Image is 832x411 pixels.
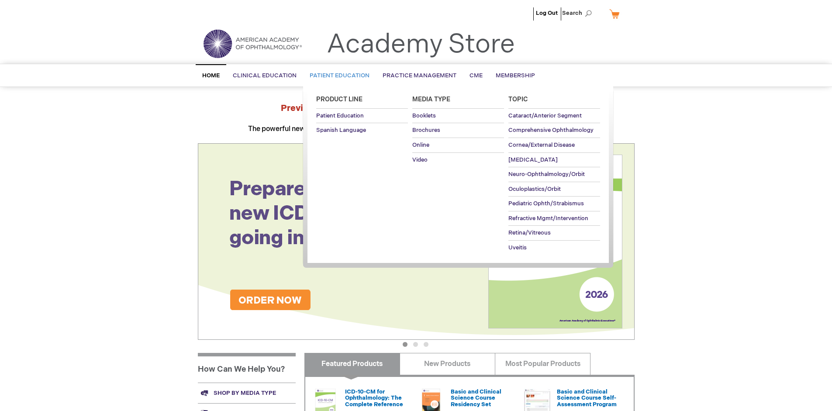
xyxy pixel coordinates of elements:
[412,112,436,119] span: Booklets
[316,127,366,134] span: Spanish Language
[536,10,558,17] a: Log Out
[557,388,617,408] a: Basic and Clinical Science Course Self-Assessment Program
[345,388,403,408] a: ICD-10-CM for Ophthalmology: The Complete Reference
[412,142,429,149] span: Online
[412,96,450,103] span: Media Type
[310,72,369,79] span: Patient Education
[508,200,584,207] span: Pediatric Ophth/Strabismus
[508,127,594,134] span: Comprehensive Ophthalmology
[316,112,364,119] span: Patient Education
[281,103,551,114] strong: Preview the at AAO 2025
[508,156,558,163] span: [MEDICAL_DATA]
[508,215,588,222] span: Refractive Mgmt/Intervention
[496,72,535,79] span: Membership
[316,96,362,103] span: Product Line
[508,244,527,251] span: Uveitis
[470,72,483,79] span: CME
[202,72,220,79] span: Home
[508,186,561,193] span: Oculoplastics/Orbit
[508,96,528,103] span: Topic
[508,112,582,119] span: Cataract/Anterior Segment
[451,388,501,408] a: Basic and Clinical Science Course Residency Set
[412,127,440,134] span: Brochures
[413,342,418,347] button: 2 of 3
[508,229,551,236] span: Retina/Vitreous
[412,156,428,163] span: Video
[562,4,595,22] span: Search
[233,72,297,79] span: Clinical Education
[400,353,495,375] a: New Products
[495,353,590,375] a: Most Popular Products
[424,342,428,347] button: 3 of 3
[304,353,400,375] a: Featured Products
[508,171,585,178] span: Neuro-Ophthalmology/Orbit
[198,383,296,403] a: Shop by media type
[198,353,296,383] h1: How Can We Help You?
[327,29,515,60] a: Academy Store
[403,342,407,347] button: 1 of 3
[508,142,575,149] span: Cornea/External Disease
[383,72,456,79] span: Practice Management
